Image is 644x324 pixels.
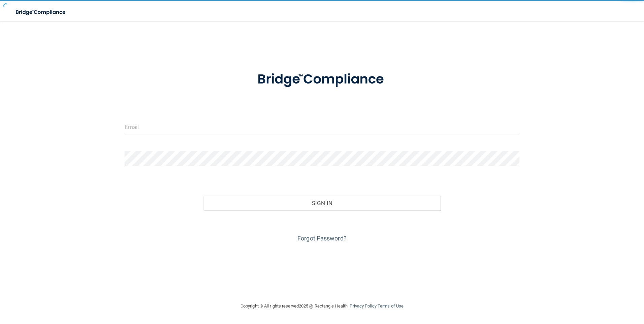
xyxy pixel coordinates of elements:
img: bridge_compliance_login_screen.278c3ca4.svg [10,5,72,19]
input: Email [125,119,520,134]
img: bridge_compliance_login_screen.278c3ca4.svg [244,62,400,97]
a: Forgot Password? [297,235,347,242]
div: Copyright © All rights reserved 2025 @ Rectangle Health | | [199,295,445,317]
a: Privacy Policy [350,303,376,309]
button: Sign In [203,196,441,210]
a: Terms of Use [378,303,404,309]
